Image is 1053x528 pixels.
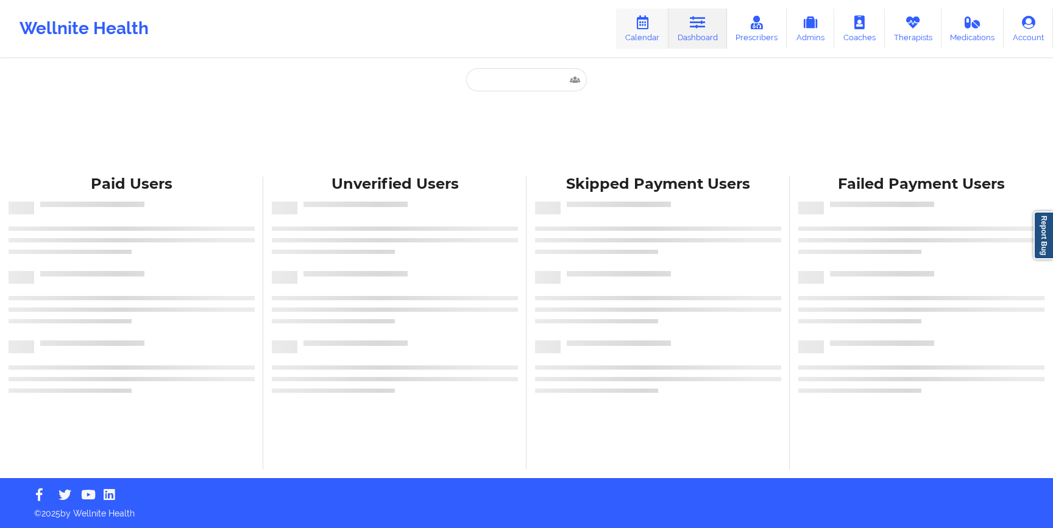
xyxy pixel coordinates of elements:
a: Report Bug [1033,211,1053,259]
a: Coaches [834,9,885,49]
p: © 2025 by Wellnite Health [26,499,1027,519]
a: Prescribers [727,9,787,49]
div: Failed Payment Users [798,175,1044,194]
a: Admins [787,9,834,49]
div: Skipped Payment Users [535,175,781,194]
div: Unverified Users [272,175,518,194]
a: Calendar [616,9,668,49]
div: Paid Users [9,175,255,194]
a: Medications [941,9,1004,49]
a: Dashboard [668,9,727,49]
a: Therapists [885,9,941,49]
a: Account [1004,9,1053,49]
